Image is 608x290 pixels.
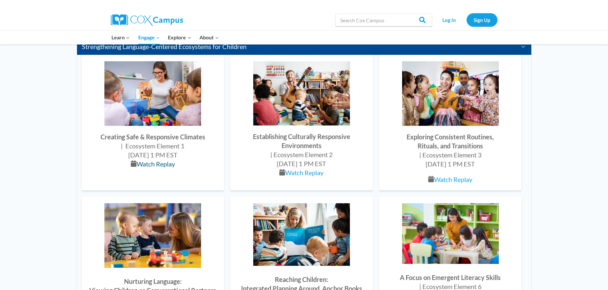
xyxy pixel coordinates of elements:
[285,169,323,176] a: Watch Replay
[407,133,494,150] strong: Exploring Consistent Routines, Rituals, and Transitions
[108,31,223,44] nav: Primary Navigation
[400,274,501,281] strong: A Focus on Emergent Literacy Skills
[164,31,196,44] button: Child menu of Explore
[435,13,497,26] nav: Secondary Navigation
[121,142,185,150] span: | Ecosystem Element 1
[253,133,350,149] strong: Establishing Culturally Responsive Environments
[82,41,510,52] a: Strengthening Language-Centered Ecosystems for Children
[435,13,463,26] a: Log In
[402,132,499,184] div: | Ecosystem Element 3
[101,133,205,141] strong: Creating Safe & Responsive Climates
[195,31,223,44] button: Child menu of About
[111,14,183,26] img: Cox Campus
[434,175,472,183] a: Watch Replay
[467,13,497,26] a: Sign Up
[134,31,164,44] button: Child menu of Engage
[108,31,134,44] button: Child menu of Learn
[402,159,499,168] p: [DATE] 1 PM EST
[335,14,432,26] input: Search Cox Campus
[275,275,328,283] strong: Reaching Children:
[101,150,205,159] div: [DATE] 1 PM EST
[237,159,366,168] div: [DATE] 1 PM EST
[237,132,366,159] div: | Ecosystem Element 2
[137,160,175,168] a: Watch Replay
